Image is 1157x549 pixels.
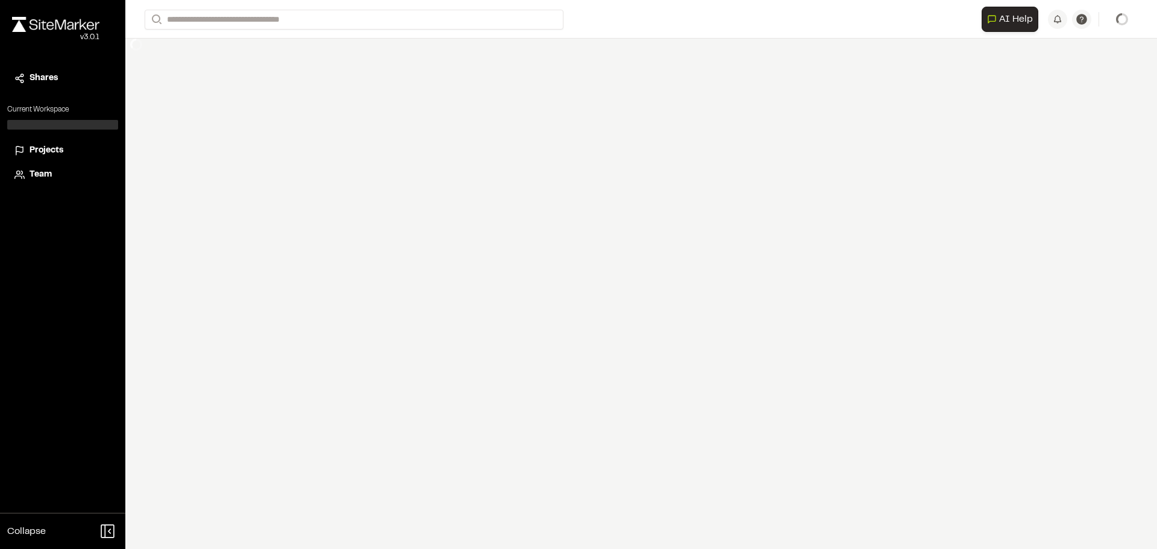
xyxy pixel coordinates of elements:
[12,32,99,43] div: Oh geez...please don't...
[30,168,52,181] span: Team
[14,144,111,157] a: Projects
[12,17,99,32] img: rebrand.png
[14,72,111,85] a: Shares
[30,144,63,157] span: Projects
[30,72,58,85] span: Shares
[7,104,118,115] p: Current Workspace
[999,12,1033,27] span: AI Help
[7,524,46,539] span: Collapse
[145,10,166,30] button: Search
[982,7,1038,32] button: Open AI Assistant
[14,168,111,181] a: Team
[982,7,1043,32] div: Open AI Assistant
